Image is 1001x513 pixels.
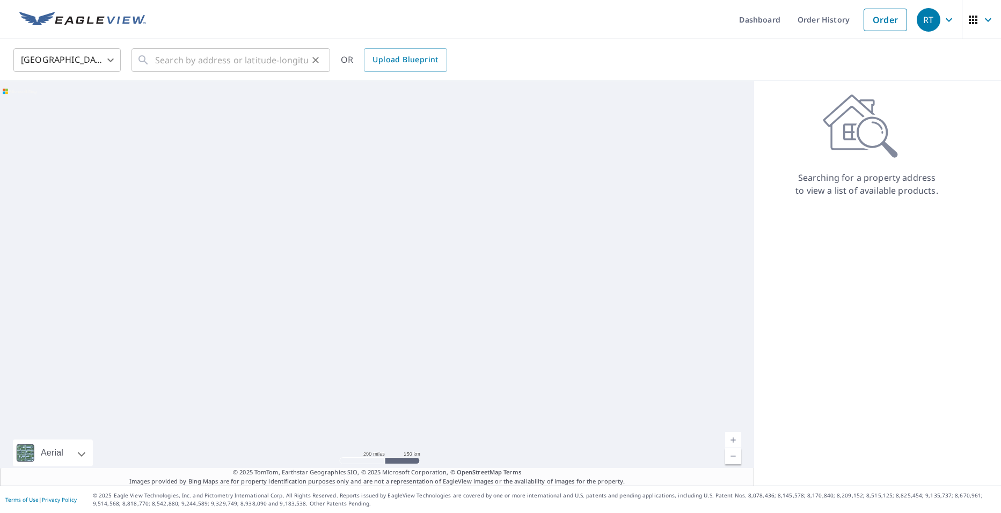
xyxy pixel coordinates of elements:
a: Order [864,9,907,31]
p: © 2025 Eagle View Technologies, Inc. and Pictometry International Corp. All Rights Reserved. Repo... [93,492,996,508]
div: RT [917,8,940,32]
a: Current Level 5, Zoom Out [725,448,741,464]
a: Terms of Use [5,496,39,503]
div: Aerial [13,439,93,466]
a: Privacy Policy [42,496,77,503]
button: Clear [308,53,323,68]
a: Upload Blueprint [364,48,447,72]
div: OR [341,48,447,72]
div: [GEOGRAPHIC_DATA] [13,45,121,75]
p: | [5,496,77,503]
input: Search by address or latitude-longitude [155,45,308,75]
span: © 2025 TomTom, Earthstar Geographics SIO, © 2025 Microsoft Corporation, © [233,468,521,477]
span: Upload Blueprint [372,53,438,67]
p: Searching for a property address to view a list of available products. [795,171,939,197]
div: Aerial [38,439,67,466]
a: Terms [503,468,521,476]
a: Current Level 5, Zoom In [725,432,741,448]
a: OpenStreetMap [457,468,502,476]
img: EV Logo [19,12,146,28]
